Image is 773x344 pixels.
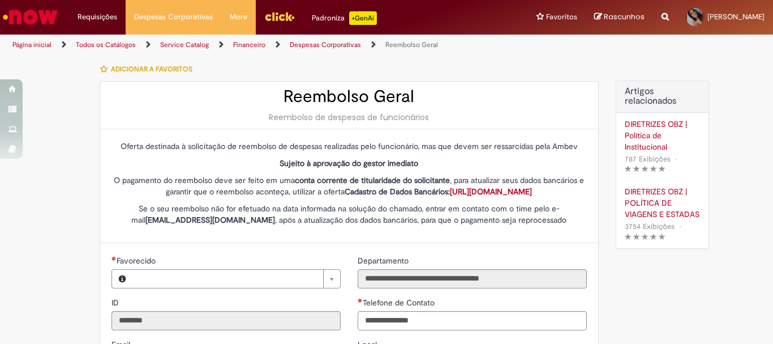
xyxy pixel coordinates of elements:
[677,219,684,234] span: •
[111,256,117,261] span: Necessários
[707,12,765,22] span: [PERSON_NAME]
[111,298,121,308] span: Somente leitura - ID
[111,175,587,197] p: O pagamento do reembolso deve ser feito em uma , para atualizar seus dados bancários e garantir q...
[1,6,59,28] img: ServiceNow
[625,154,671,164] span: 787 Exibições
[111,87,587,106] h2: Reembolso Geral
[12,40,51,49] a: Página inicial
[385,40,438,49] a: Reembolso Geral
[111,203,587,226] p: Se o seu reembolso não for efetuado na data informada na solução do chamado, entrar em contato co...
[358,255,411,266] label: Somente leitura - Departamento
[112,270,132,288] button: Favorecido, Visualizar este registro
[100,57,199,81] button: Adicionar a Favoritos
[78,11,117,23] span: Requisições
[117,256,158,266] span: Necessários - Favorecido
[111,141,587,152] p: Oferta destinada à solicitação de reembolso de despesas realizadas pelo funcionário, mas que deve...
[625,118,700,152] a: DIRETRIZES OBZ | Política de Institucional
[604,11,645,22] span: Rascunhos
[111,311,341,330] input: ID
[230,11,247,23] span: More
[625,87,700,107] h3: Artigos relacionados
[546,11,577,23] span: Favoritos
[312,11,377,25] div: Padroniza
[111,65,192,74] span: Adicionar a Favoritos
[349,11,377,25] p: +GenAi
[625,222,675,231] span: 3754 Exibições
[450,186,532,197] a: [URL][DOMAIN_NAME]
[358,298,363,303] span: Obrigatório Preenchido
[132,270,340,288] a: Limpar campo Favorecido
[280,158,418,168] strong: Sujeito à aprovação do gestor imediato
[233,40,265,49] a: Financeiro
[358,311,587,330] input: Telefone de Contato
[111,297,121,308] label: Somente leitura - ID
[160,40,209,49] a: Service Catalog
[673,151,680,167] span: •
[345,186,532,197] strong: Cadastro de Dados Bancários:
[76,40,136,49] a: Todos os Catálogos
[358,269,587,288] input: Departamento
[290,40,361,49] a: Despesas Corporativas
[295,175,450,185] strong: conta corrente de titularidade do solicitante
[8,35,507,56] ul: Trilhas de página
[264,8,295,25] img: click_logo_yellow_360x200.png
[625,186,700,220] a: DIRETRIZES OBZ | POLÍTICA DE VIAGENS E ESTADAS
[594,12,645,23] a: Rascunhos
[363,298,437,308] span: Telefone de Contato
[111,112,587,123] div: Reembolso de despesas de funcionários
[145,215,275,225] strong: [EMAIL_ADDRESS][DOMAIN_NAME]
[134,11,213,23] span: Despesas Corporativas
